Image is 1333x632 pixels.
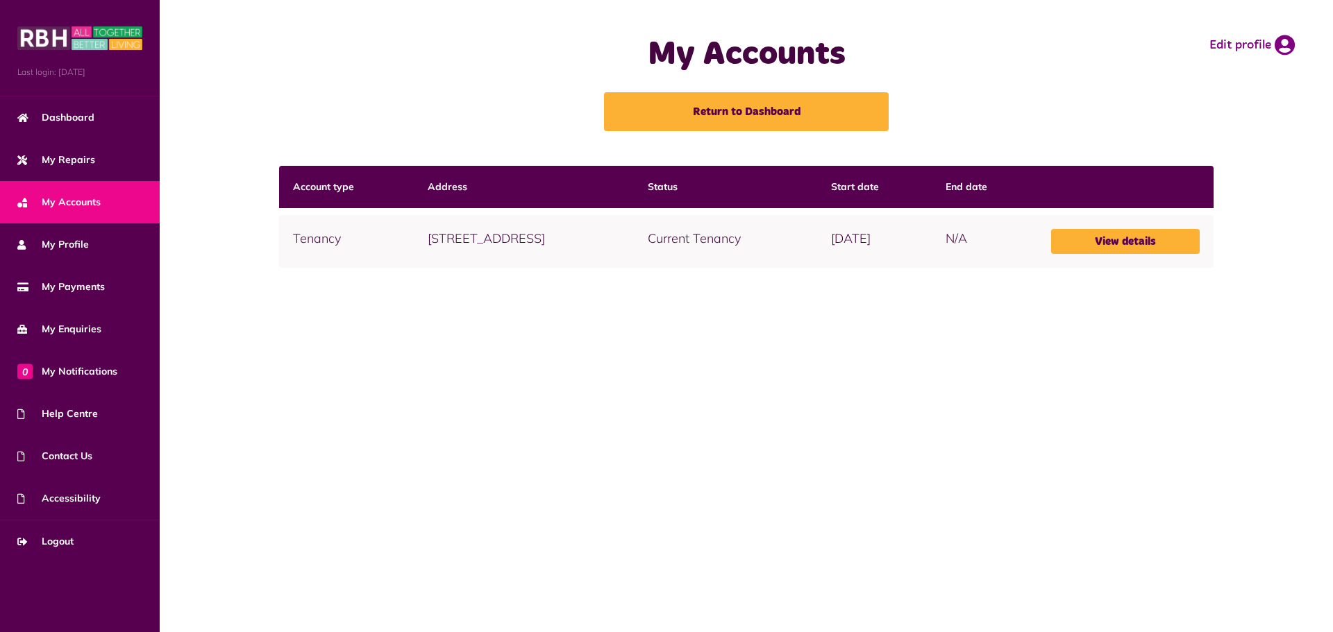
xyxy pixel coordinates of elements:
span: My Enquiries [17,322,101,336]
img: MyRBH [17,24,142,52]
th: Start date [817,166,932,208]
span: Dashboard [17,110,94,125]
td: Current Tenancy [634,215,817,268]
span: My Profile [17,237,89,252]
span: 0 [17,364,33,379]
span: Help Centre [17,407,98,421]
th: Account type [279,166,414,208]
a: View details [1051,229,1200,254]
span: Logout [17,534,74,549]
td: [STREET_ADDRESS] [414,215,634,268]
td: [DATE] [817,215,932,268]
span: My Accounts [17,195,101,210]
th: End date [932,166,1037,208]
a: Return to Dashboard [604,92,889,131]
span: My Notifications [17,364,117,379]
td: Tenancy [279,215,414,268]
th: Status [634,166,817,208]
span: Accessibility [17,491,101,506]
span: Last login: [DATE] [17,66,142,78]
th: Address [414,166,634,208]
td: N/A [932,215,1037,268]
span: My Payments [17,280,105,294]
span: My Repairs [17,153,95,167]
h1: My Accounts [469,35,1024,75]
span: Contact Us [17,449,92,463]
a: Edit profile [1209,35,1295,55]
